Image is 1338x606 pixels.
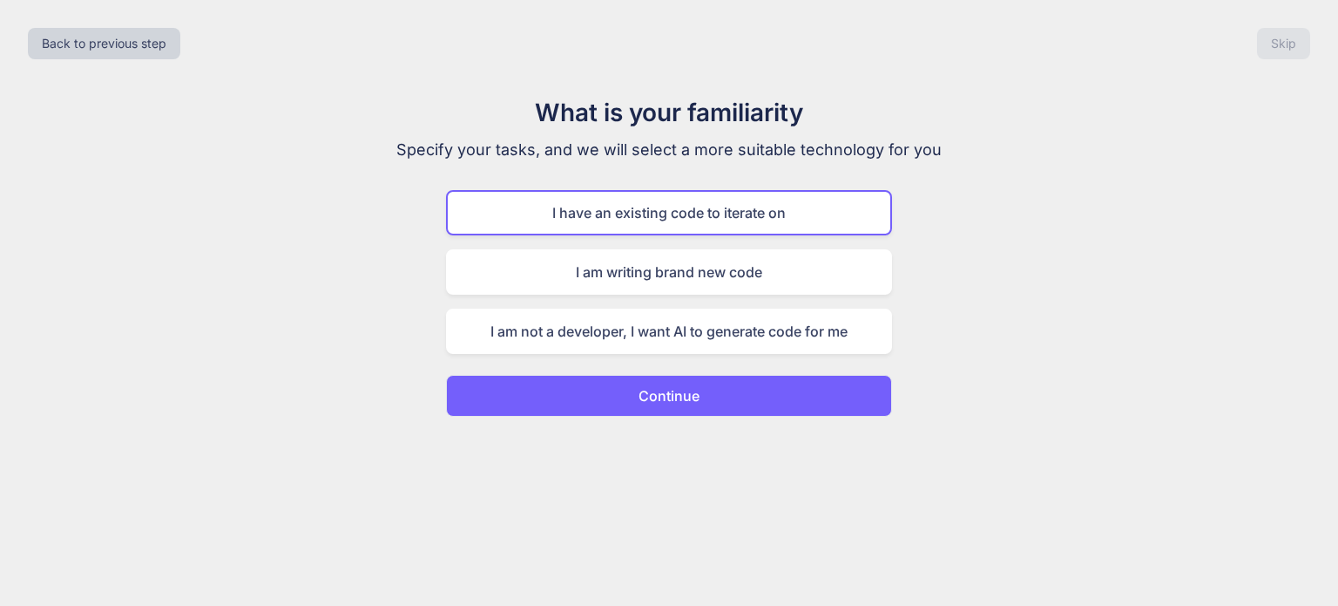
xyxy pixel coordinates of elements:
p: Continue [639,385,699,406]
div: I have an existing code to iterate on [446,190,892,235]
button: Back to previous step [28,28,180,59]
div: I am not a developer, I want AI to generate code for me [446,309,892,354]
h1: What is your familiarity [376,94,962,131]
p: Specify your tasks, and we will select a more suitable technology for you [376,138,962,162]
button: Continue [446,375,892,417]
div: I am writing brand new code [446,249,892,295]
button: Skip [1257,28,1310,59]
